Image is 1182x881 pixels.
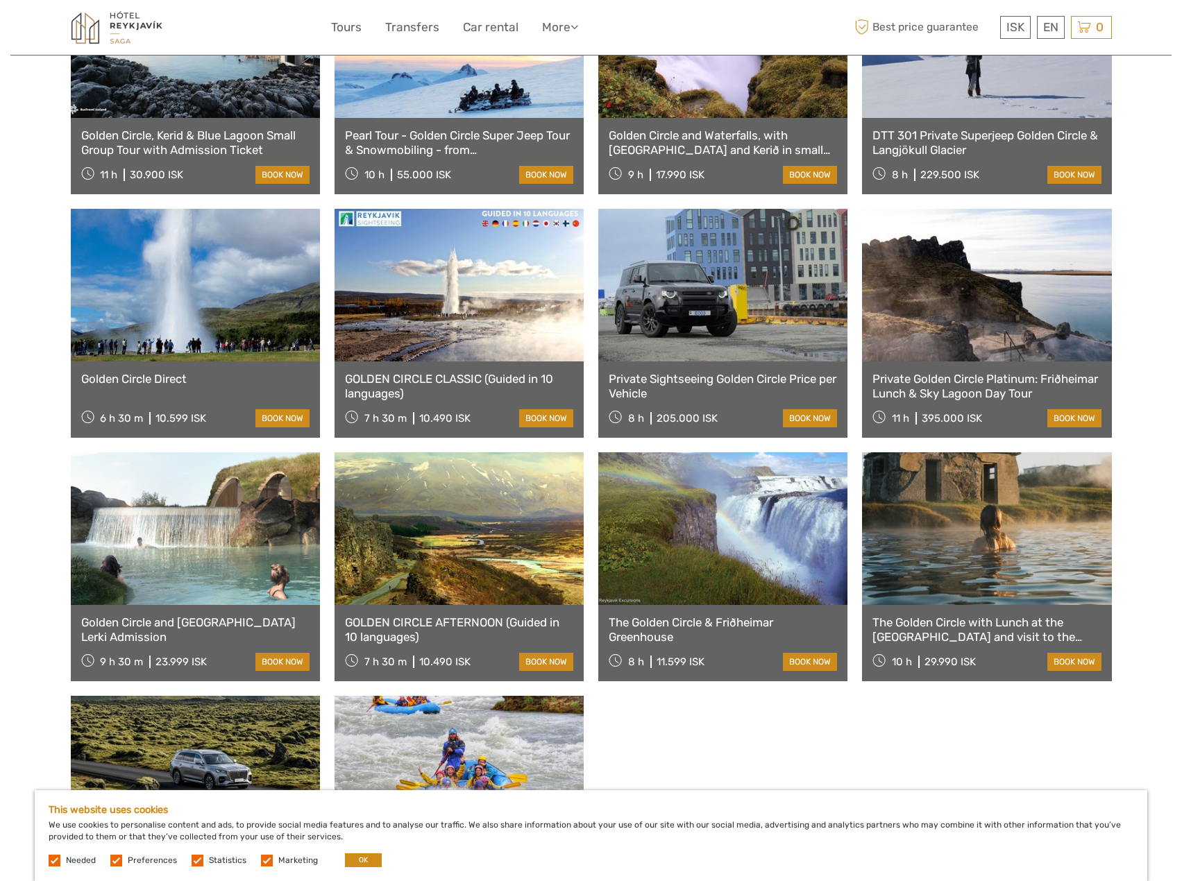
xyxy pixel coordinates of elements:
div: 23.999 ISK [155,656,207,668]
label: Marketing [278,855,318,866]
span: 11 h [100,169,117,181]
a: More [542,17,578,37]
div: 17.990 ISK [656,169,704,181]
a: book now [255,653,310,671]
img: 1545-f919e0b8-ed97-4305-9c76-0e37fee863fd_logo_small.jpg [71,10,163,44]
span: 11 h [892,412,909,425]
span: ISK [1006,20,1024,34]
label: Statistics [209,855,246,866]
a: Pearl Tour - Golden Circle Super Jeep Tour & Snowmobiling - from [GEOGRAPHIC_DATA] [345,128,573,157]
a: GOLDEN CIRCLE AFTERNOON (Guided in 10 languages) [345,615,573,644]
div: 10.490 ISK [419,412,471,425]
a: book now [783,653,837,671]
div: We use cookies to personalise content and ads, to provide social media features and to analyse ou... [35,790,1147,881]
div: 395.000 ISK [922,412,982,425]
span: 8 h [892,169,908,181]
span: 7 h 30 m [364,412,407,425]
button: OK [345,853,382,867]
a: book now [783,409,837,427]
div: 11.599 ISK [657,656,704,668]
label: Needed [66,855,96,866]
span: 7 h 30 m [364,656,407,668]
a: book now [1047,409,1101,427]
span: Best price guarantee [852,16,997,39]
span: 6 h 30 m [100,412,143,425]
a: Car rental [463,17,518,37]
a: Golden Circle Direct [81,372,310,386]
span: 9 h 30 m [100,656,143,668]
span: 8 h [628,412,644,425]
a: Golden Circle, Kerid & Blue Lagoon Small Group Tour with Admission Ticket [81,128,310,157]
a: Private Sightseeing Golden Circle Price per Vehicle [609,372,837,400]
a: Golden Circle and Waterfalls, with [GEOGRAPHIC_DATA] and Kerið in small group [609,128,837,157]
a: book now [255,409,310,427]
div: 30.900 ISK [130,169,183,181]
span: 10 h [364,169,385,181]
a: book now [1047,166,1101,184]
p: We're away right now. Please check back later! [19,24,157,35]
a: Golden Circle and [GEOGRAPHIC_DATA] Lerki Admission [81,615,310,644]
div: 229.500 ISK [920,169,979,181]
a: The Golden Circle with Lunch at the [GEOGRAPHIC_DATA] and visit to the [GEOGRAPHIC_DATA]. [872,615,1101,644]
a: GOLDEN CIRCLE CLASSIC (Guided in 10 languages) [345,372,573,400]
label: Preferences [128,855,177,866]
a: Private Golden Circle Platinum: Friðheimar Lunch & Sky Lagoon Day Tour [872,372,1101,400]
div: 10.490 ISK [419,656,471,668]
a: book now [519,409,573,427]
a: book now [519,166,573,184]
a: book now [519,653,573,671]
h5: This website uses cookies [49,804,1133,816]
div: 10.599 ISK [155,412,206,425]
a: book now [783,166,837,184]
div: 205.000 ISK [657,412,718,425]
span: 0 [1094,20,1106,34]
a: The Golden Circle & Friðheimar Greenhouse [609,615,837,644]
div: EN [1037,16,1065,39]
span: 9 h [628,169,643,181]
span: 8 h [628,656,644,668]
a: DTT 301 Private Superjeep Golden Circle & Langjökull Glacier [872,128,1101,157]
span: 10 h [892,656,912,668]
a: Tours [331,17,362,37]
button: Open LiveChat chat widget [160,22,176,38]
a: book now [1047,653,1101,671]
div: 29.990 ISK [925,656,976,668]
div: 55.000 ISK [397,169,451,181]
a: Transfers [385,17,439,37]
a: book now [255,166,310,184]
